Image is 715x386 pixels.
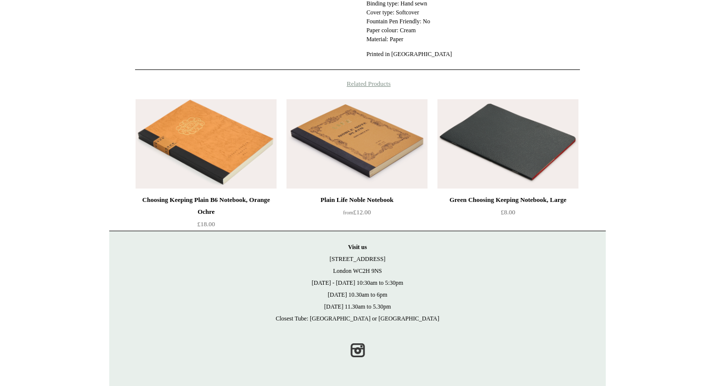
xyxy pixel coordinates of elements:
span: £18.00 [197,220,215,228]
a: Choosing Keeping Plain B6 Notebook, Orange Ochre Choosing Keeping Plain B6 Notebook, Orange Ochre [136,99,277,189]
a: Instagram [347,339,368,361]
a: Plain Life Noble Notebook from£12.00 [286,194,428,235]
div: Choosing Keeping Plain B6 Notebook, Orange Ochre [138,194,274,218]
span: from [343,210,353,215]
img: Green Choosing Keeping Notebook, Large [437,99,578,189]
a: Green Choosing Keeping Notebook, Large £8.00 [437,194,578,235]
span: £12.00 [343,208,371,216]
div: Plain Life Noble Notebook [289,194,425,206]
div: Green Choosing Keeping Notebook, Large [440,194,576,206]
p: Printed in [GEOGRAPHIC_DATA] [366,50,580,59]
span: £8.00 [500,208,515,216]
a: Choosing Keeping Plain B6 Notebook, Orange Ochre £18.00 [136,194,277,235]
img: Plain Life Noble Notebook [286,99,428,189]
a: Plain Life Noble Notebook Plain Life Noble Notebook [286,99,428,189]
p: [STREET_ADDRESS] London WC2H 9NS [DATE] - [DATE] 10:30am to 5:30pm [DATE] 10.30am to 6pm [DATE] 1... [119,241,596,324]
img: Choosing Keeping Plain B6 Notebook, Orange Ochre [136,99,277,189]
h4: Related Products [109,80,606,88]
a: Green Choosing Keeping Notebook, Large Green Choosing Keeping Notebook, Large [437,99,578,189]
strong: Visit us [348,244,367,251]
